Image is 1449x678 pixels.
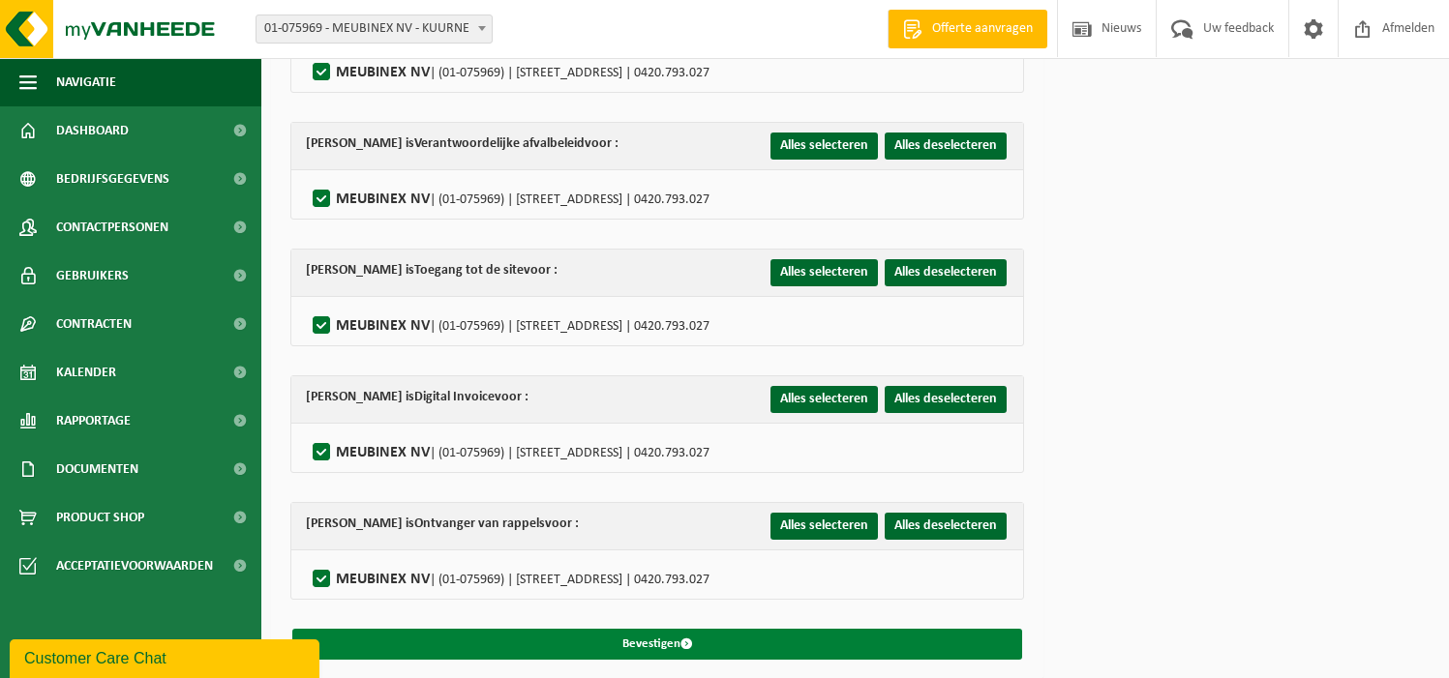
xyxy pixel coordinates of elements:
button: Alles selecteren [770,133,878,160]
span: Product Shop [56,493,144,542]
strong: Toegang tot de site [414,263,524,278]
span: Contracten [56,300,132,348]
span: Navigatie [56,58,116,106]
span: | (01-075969) | [STREET_ADDRESS] | 0420.793.027 [430,446,709,460]
span: 01-075969 - MEUBINEX NV - KUURNE [256,15,493,44]
button: Bevestigen [292,629,1022,660]
span: Rapportage [56,397,131,445]
strong: Ontvanger van rappels [414,516,545,531]
strong: Verantwoordelijke afvalbeleid [414,136,585,151]
span: Dashboard [56,106,129,155]
span: Gebruikers [56,251,129,300]
button: Alles deselecteren [885,386,1007,413]
label: MEUBINEX NV [309,185,709,214]
div: [PERSON_NAME] is voor : [306,133,619,156]
iframe: chat widget [10,635,323,678]
span: Bedrijfsgegevens [56,155,169,203]
span: Offerte aanvragen [927,19,1038,39]
a: Offerte aanvragen [888,10,1047,48]
label: MEUBINEX NV [309,438,709,467]
label: MEUBINEX NV [309,311,709,340]
label: MEUBINEX NV [309,58,709,87]
span: | (01-075969) | [STREET_ADDRESS] | 0420.793.027 [430,573,709,587]
button: Alles selecteren [770,513,878,540]
strong: Digital Invoice [414,390,495,404]
span: | (01-075969) | [STREET_ADDRESS] | 0420.793.027 [430,319,709,334]
span: | (01-075969) | [STREET_ADDRESS] | 0420.793.027 [430,192,709,207]
span: Contactpersonen [56,203,168,251]
span: Documenten [56,445,138,493]
span: 01-075969 - MEUBINEX NV - KUURNE [257,15,492,43]
button: Alles deselecteren [885,259,1007,286]
button: Alles deselecteren [885,513,1007,540]
button: Alles selecteren [770,386,878,413]
label: MEUBINEX NV [309,565,709,594]
span: Kalender [56,348,116,397]
div: [PERSON_NAME] is voor : [306,259,558,282]
span: | (01-075969) | [STREET_ADDRESS] | 0420.793.027 [430,66,709,80]
div: [PERSON_NAME] is voor : [306,386,528,409]
button: Alles deselecteren [885,133,1007,160]
span: Acceptatievoorwaarden [56,542,213,590]
button: Alles selecteren [770,259,878,286]
div: [PERSON_NAME] is voor : [306,513,579,536]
